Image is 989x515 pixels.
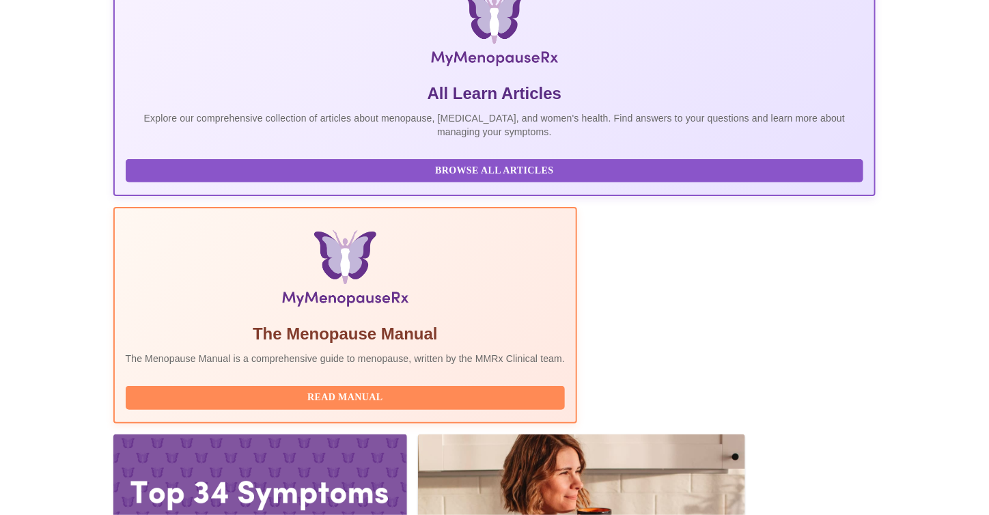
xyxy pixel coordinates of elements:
[126,391,569,402] a: Read Manual
[126,159,864,183] button: Browse All Articles
[126,323,566,345] h5: The Menopause Manual
[139,163,850,180] span: Browse All Articles
[126,164,867,176] a: Browse All Articles
[126,83,864,105] h5: All Learn Articles
[195,230,495,312] img: Menopause Manual
[139,389,552,406] span: Read Manual
[126,352,566,365] p: The Menopause Manual is a comprehensive guide to menopause, written by the MMRx Clinical team.
[126,111,864,139] p: Explore our comprehensive collection of articles about menopause, [MEDICAL_DATA], and women's hea...
[126,386,566,410] button: Read Manual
